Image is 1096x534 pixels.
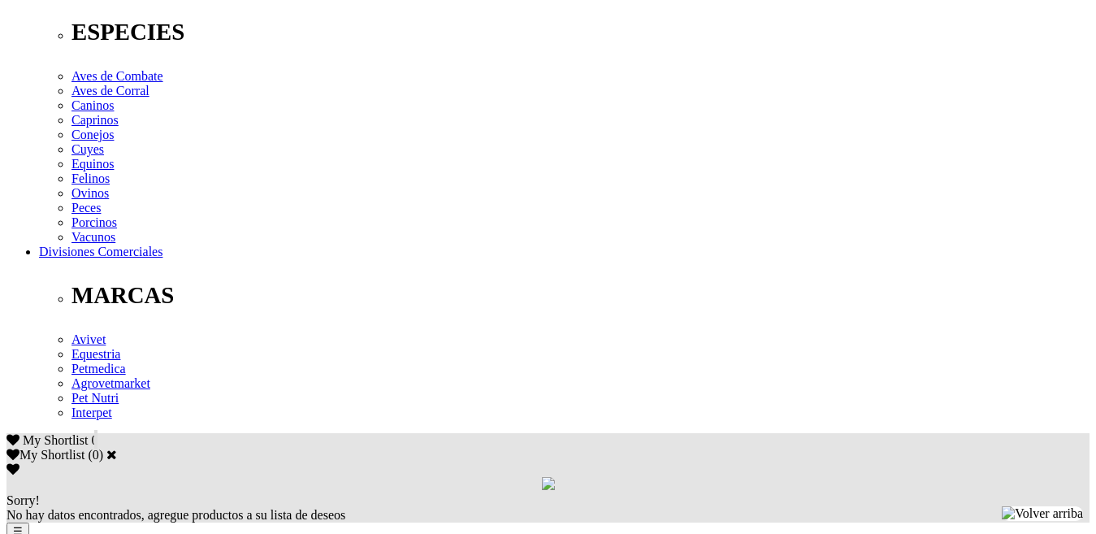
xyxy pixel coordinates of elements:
img: Volver arriba [1002,506,1083,521]
p: ESPECIES [71,19,1090,46]
iframe: Brevo live chat [8,38,280,526]
p: MARCAS [71,282,1090,309]
span: Sorry! [6,493,40,507]
img: loading.gif [542,477,555,490]
label: My Shortlist [6,448,84,462]
div: No hay datos encontrados, agregue productos a su lista de deseos [6,493,1090,523]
